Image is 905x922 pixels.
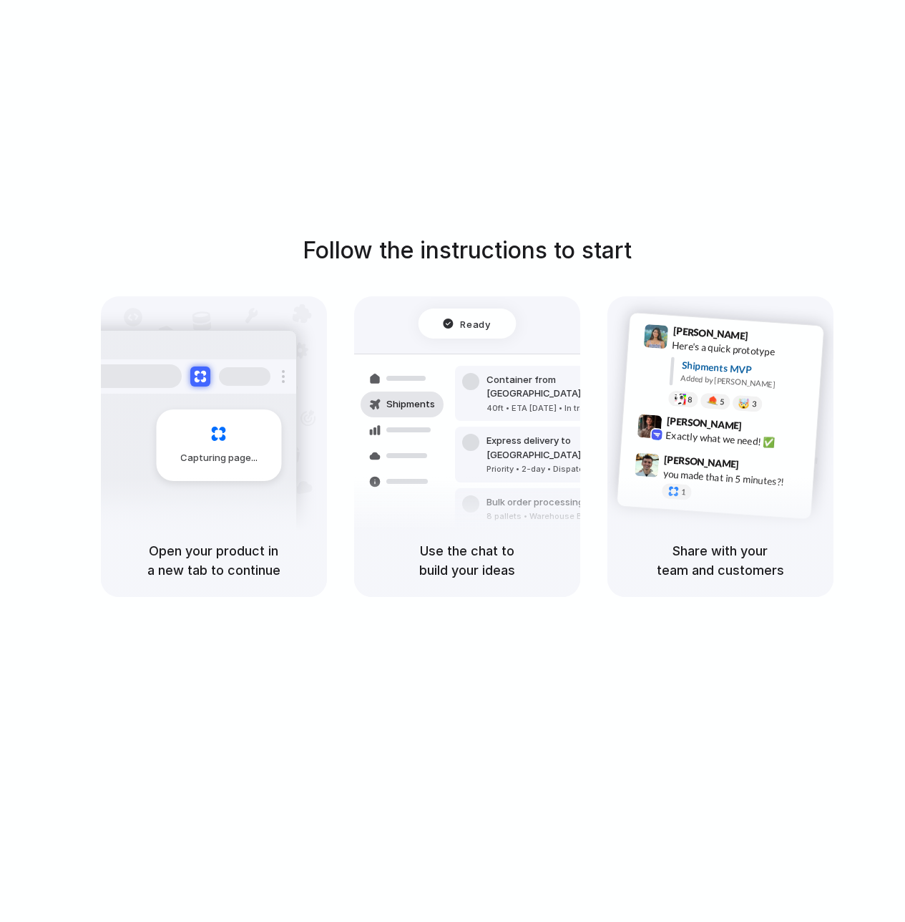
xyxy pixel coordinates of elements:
span: [PERSON_NAME] [672,323,748,344]
span: 8 [687,395,692,403]
span: 9:41 AM [752,329,781,346]
div: Priority • 2-day • Dispatched [486,463,641,475]
h1: Follow the instructions to start [303,233,632,268]
div: Exactly what we need! ✅ [665,427,808,452]
div: Express delivery to [GEOGRAPHIC_DATA] [486,434,641,462]
div: 8 pallets • Warehouse B • Packed [486,510,620,523]
h5: Use the chat to build your ideas [371,541,563,580]
span: 1 [680,487,685,495]
span: 5 [719,397,724,405]
span: 3 [751,399,756,407]
div: Here's a quick prototype [671,337,814,361]
div: 🤯 [738,398,750,409]
h5: Share with your team and customers [625,541,816,580]
span: 9:47 AM [743,458,773,475]
div: Added by [PERSON_NAME] [680,372,812,392]
div: Bulk order processing [486,495,620,510]
span: Ready [460,316,490,331]
div: 40ft • ETA [DATE] • In transit [486,402,641,414]
h5: Open your product in a new tab to continue [118,541,310,580]
div: Container from [GEOGRAPHIC_DATA] [486,373,641,401]
span: 9:42 AM [745,419,775,437]
span: [PERSON_NAME] [666,412,742,433]
span: Shipments [386,397,435,412]
div: you made that in 5 minutes?! [662,466,806,490]
span: Capturing page [180,451,260,465]
span: [PERSON_NAME] [663,451,739,472]
div: Shipments MVP [681,357,813,381]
